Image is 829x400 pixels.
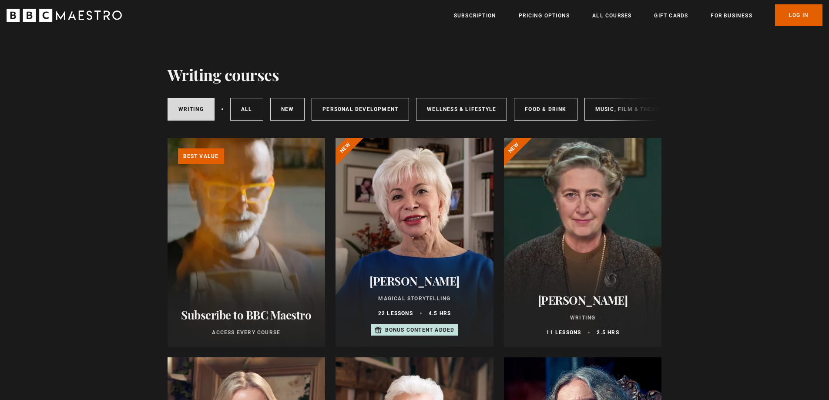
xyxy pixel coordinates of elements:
[504,138,662,347] a: [PERSON_NAME] Writing 11 lessons 2.5 hrs New
[584,98,677,121] a: Music, Film & Theatre
[775,4,822,26] a: Log In
[454,4,822,26] nav: Primary
[711,11,752,20] a: For business
[178,148,224,164] p: Best value
[346,295,483,303] p: Magical Storytelling
[514,314,651,322] p: Writing
[416,98,507,121] a: Wellness & Lifestyle
[454,11,496,20] a: Subscription
[378,309,413,317] p: 22 lessons
[270,98,305,121] a: New
[429,309,451,317] p: 4.5 hrs
[230,98,263,121] a: All
[514,293,651,307] h2: [PERSON_NAME]
[7,9,122,22] svg: BBC Maestro
[519,11,570,20] a: Pricing Options
[654,11,688,20] a: Gift Cards
[336,138,493,347] a: [PERSON_NAME] Magical Storytelling 22 lessons 4.5 hrs Bonus content added New
[168,98,215,121] a: Writing
[597,329,619,336] p: 2.5 hrs
[312,98,409,121] a: Personal Development
[546,329,581,336] p: 11 lessons
[168,65,279,84] h1: Writing courses
[514,98,577,121] a: Food & Drink
[385,326,455,334] p: Bonus content added
[346,274,483,288] h2: [PERSON_NAME]
[592,11,631,20] a: All Courses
